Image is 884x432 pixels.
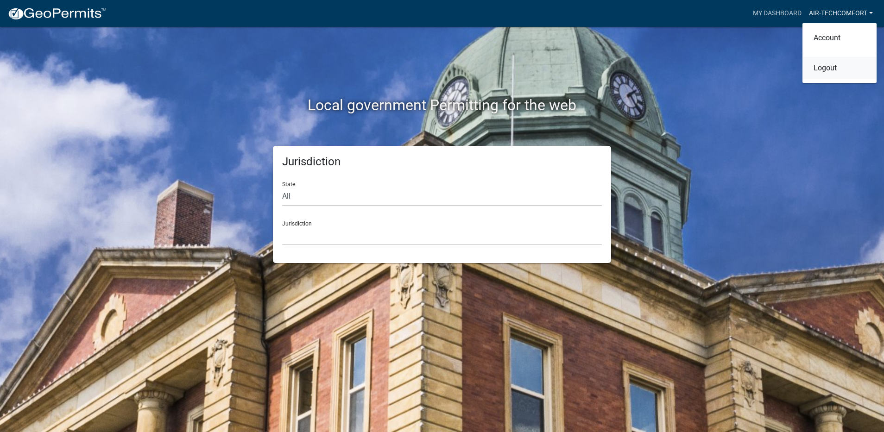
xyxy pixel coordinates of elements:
[805,5,877,22] a: AIR-TECHCOMFORT
[749,5,805,22] a: My Dashboard
[282,155,602,169] h5: Jurisdiction
[185,96,699,114] h2: Local government Permitting for the web
[802,23,877,83] div: AIR-TECHCOMFORT
[802,27,877,49] a: Account
[802,57,877,79] a: Logout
